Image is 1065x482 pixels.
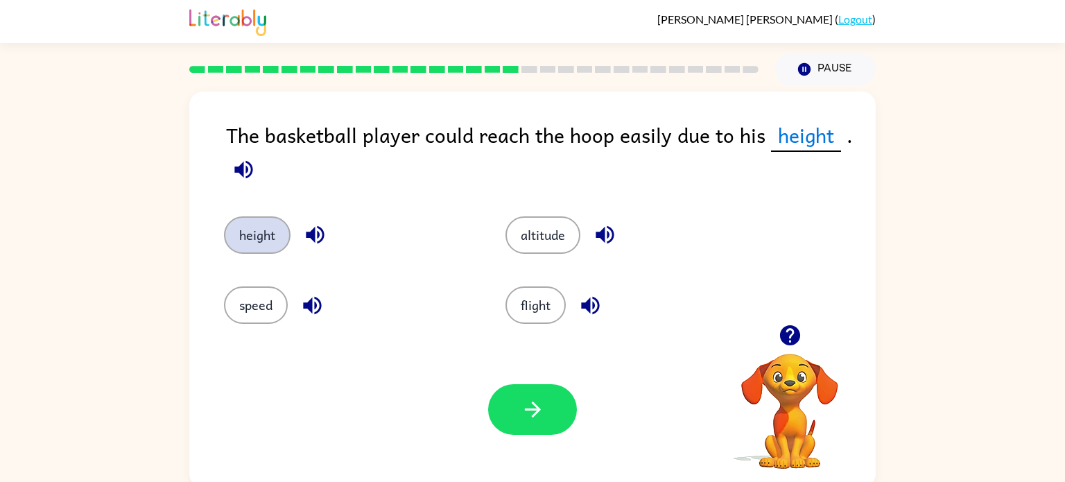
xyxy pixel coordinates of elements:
video: Your browser must support playing .mp4 files to use Literably. Please try using another browser. [720,332,859,471]
button: height [224,216,291,254]
div: The basketball player could reach the hoop easily due to his . [226,119,876,189]
span: height [771,119,841,152]
button: Pause [775,53,876,85]
button: flight [505,286,566,324]
img: Literably [189,6,266,36]
button: speed [224,286,288,324]
span: [PERSON_NAME] [PERSON_NAME] [657,12,835,26]
a: Logout [838,12,872,26]
div: ( ) [657,12,876,26]
button: altitude [505,216,580,254]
